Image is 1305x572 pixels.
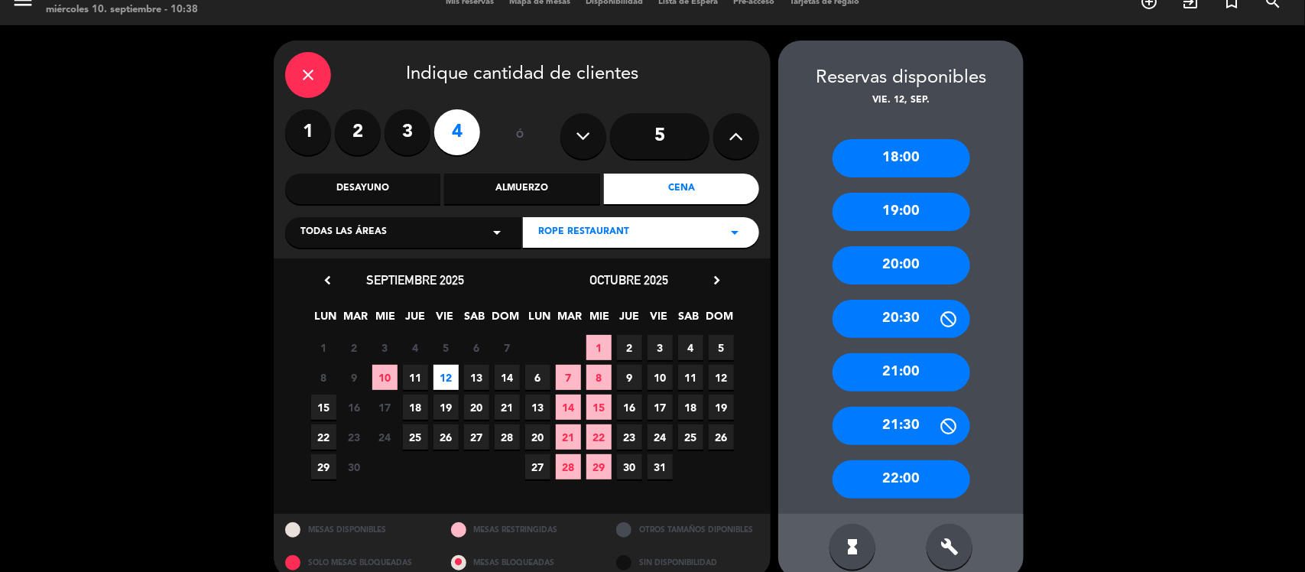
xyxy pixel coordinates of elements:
[492,307,518,333] span: DOM
[678,395,703,420] span: 18
[285,174,440,204] div: Desayuno
[709,365,734,390] span: 12
[311,454,336,479] span: 29
[726,223,744,242] i: arrow_drop_down
[833,139,970,177] div: 18:00
[311,365,336,390] span: 8
[320,272,336,288] i: chevron_left
[556,454,581,479] span: 28
[433,335,459,360] span: 5
[403,365,428,390] span: 11
[299,66,317,84] i: close
[434,109,480,155] label: 4
[940,538,959,556] i: build
[335,109,381,155] label: 2
[648,365,673,390] span: 10
[833,193,970,231] div: 19:00
[528,307,553,333] span: LUN
[372,365,398,390] span: 10
[285,52,759,98] div: Indique cantidad de clientes
[342,395,367,420] span: 16
[403,307,428,333] span: JUE
[605,514,771,547] div: OTROS TAMAÑOS DIPONIBLES
[444,174,599,204] div: Almuerzo
[274,514,440,547] div: MESAS DISPONIBLES
[342,454,367,479] span: 30
[586,395,612,420] span: 15
[556,395,581,420] span: 14
[604,174,759,204] div: Cena
[833,407,970,445] div: 21:30
[495,335,520,360] span: 7
[403,335,428,360] span: 4
[556,424,581,450] span: 21
[617,335,642,360] span: 2
[586,454,612,479] span: 29
[833,246,970,284] div: 20:00
[843,538,862,556] i: hourglass_full
[342,365,367,390] span: 9
[311,395,336,420] span: 15
[464,424,489,450] span: 27
[495,395,520,420] span: 21
[590,272,669,288] span: octubre 2025
[678,365,703,390] span: 11
[433,307,458,333] span: VIE
[678,424,703,450] span: 25
[433,424,459,450] span: 26
[372,424,398,450] span: 24
[343,307,368,333] span: MAR
[488,223,506,242] i: arrow_drop_down
[586,424,612,450] span: 22
[833,300,970,338] div: 20:30
[311,424,336,450] span: 22
[373,307,398,333] span: MIE
[464,335,489,360] span: 6
[525,454,550,479] span: 27
[833,460,970,499] div: 22:00
[311,335,336,360] span: 1
[677,307,702,333] span: SAB
[833,353,970,392] div: 21:00
[433,365,459,390] span: 12
[313,307,339,333] span: LUN
[678,335,703,360] span: 4
[617,307,642,333] span: JUE
[403,424,428,450] span: 25
[285,109,331,155] label: 1
[778,93,1024,109] div: vie. 12, sep.
[778,63,1024,93] div: Reservas disponibles
[495,424,520,450] span: 28
[648,395,673,420] span: 17
[464,365,489,390] span: 13
[403,395,428,420] span: 18
[464,395,489,420] span: 20
[648,454,673,479] span: 31
[366,272,464,288] span: septiembre 2025
[647,307,672,333] span: VIE
[433,395,459,420] span: 19
[440,514,605,547] div: MESAS RESTRINGIDAS
[463,307,488,333] span: SAB
[46,2,198,18] div: miércoles 10. septiembre - 10:38
[525,395,550,420] span: 13
[709,335,734,360] span: 5
[557,307,583,333] span: MAR
[300,225,387,240] span: Todas las áreas
[709,272,725,288] i: chevron_right
[495,365,520,390] span: 14
[495,109,545,163] div: ó
[372,335,398,360] span: 3
[617,395,642,420] span: 16
[586,335,612,360] span: 1
[342,424,367,450] span: 23
[587,307,612,333] span: MIE
[342,335,367,360] span: 2
[709,424,734,450] span: 26
[586,365,612,390] span: 8
[525,424,550,450] span: 20
[372,395,398,420] span: 17
[709,395,734,420] span: 19
[706,307,732,333] span: DOM
[525,365,550,390] span: 6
